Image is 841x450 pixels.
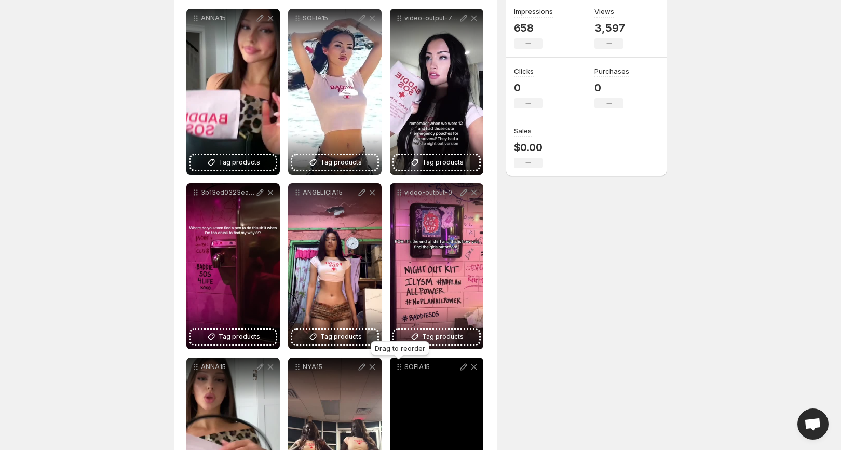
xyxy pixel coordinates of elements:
p: 658 [514,22,553,34]
h3: Purchases [594,66,629,76]
span: Tag products [219,332,260,342]
div: video-output-762E1D6F-2E45-4DEA-8DFD-AE153A422086-1 2Tag products [390,9,483,175]
p: 0 [594,81,629,94]
span: Tag products [422,332,464,342]
p: 0 [514,81,543,94]
p: NYA15 [303,363,357,371]
div: video-output-09350AF6-882D-4E04-A52A-B6507D4EF509-1 2Tag products [390,183,483,349]
button: Tag products [394,330,479,344]
p: 3,597 [594,22,625,34]
p: ANNA15 [201,14,255,22]
p: ANNA15 [201,363,255,371]
button: Tag products [292,155,377,170]
span: Tag products [320,157,362,168]
p: 3b13ed0323ea42d0bc18cb29dd2cc4e5 2 [201,188,255,197]
h3: Impressions [514,6,553,17]
div: ANGELICIA15Tag products [288,183,382,349]
span: Tag products [219,157,260,168]
p: video-output-762E1D6F-2E45-4DEA-8DFD-AE153A422086-1 2 [404,14,458,22]
div: Open chat [797,408,829,440]
button: Tag products [292,330,377,344]
p: video-output-09350AF6-882D-4E04-A52A-B6507D4EF509-1 2 [404,188,458,197]
p: SOFIA15 [404,363,458,371]
h3: Sales [514,126,532,136]
button: Tag products [191,155,276,170]
h3: Views [594,6,614,17]
span: Tag products [320,332,362,342]
h3: Clicks [514,66,534,76]
button: Tag products [394,155,479,170]
div: SOFIA15Tag products [288,9,382,175]
div: ANNA15Tag products [186,9,280,175]
p: SOFIA15 [303,14,357,22]
p: ANGELICIA15 [303,188,357,197]
span: Tag products [422,157,464,168]
p: $0.00 [514,141,543,154]
button: Tag products [191,330,276,344]
div: 3b13ed0323ea42d0bc18cb29dd2cc4e5 2Tag products [186,183,280,349]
